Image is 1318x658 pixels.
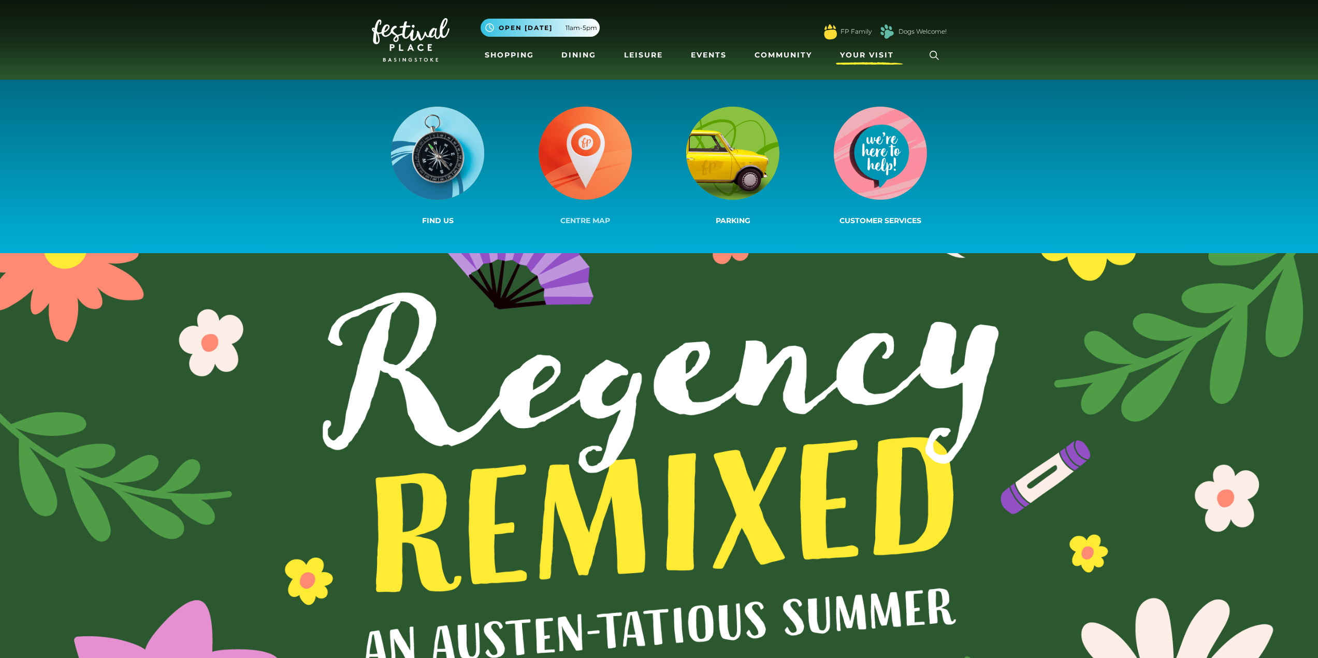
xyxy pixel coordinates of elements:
[659,105,807,228] a: Parking
[560,216,610,225] span: Centre Map
[687,46,731,65] a: Events
[372,18,450,62] img: Festival Place Logo
[716,216,750,225] span: Parking
[620,46,667,65] a: Leisure
[481,46,538,65] a: Shopping
[839,216,921,225] span: Customer Services
[836,46,903,65] a: Your Visit
[840,50,894,61] span: Your Visit
[899,27,947,36] a: Dogs Welcome!
[481,19,600,37] button: Open [DATE] 11am-5pm
[499,23,553,33] span: Open [DATE]
[422,216,454,225] span: Find us
[750,46,816,65] a: Community
[512,105,659,228] a: Centre Map
[841,27,872,36] a: FP Family
[807,105,954,228] a: Customer Services
[566,23,597,33] span: 11am-5pm
[557,46,600,65] a: Dining
[364,105,512,228] a: Find us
